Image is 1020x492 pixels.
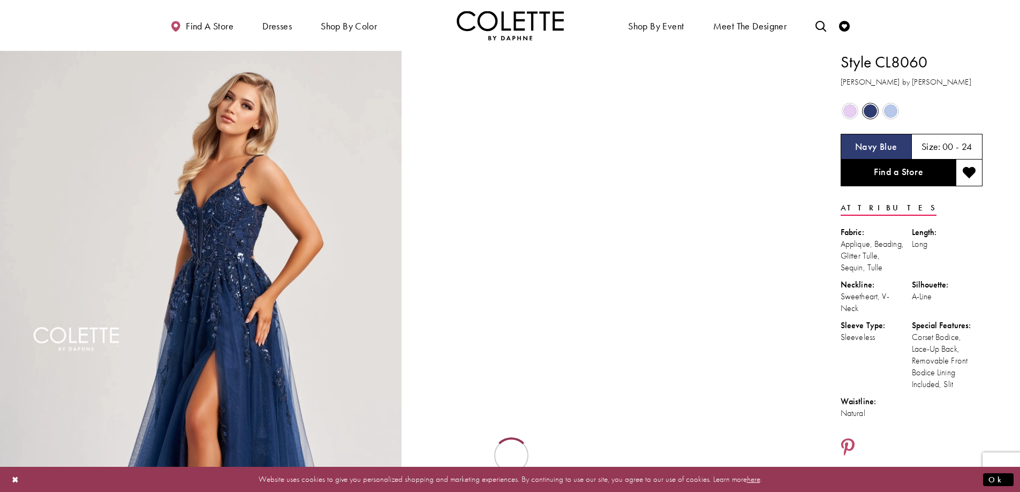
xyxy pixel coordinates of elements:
[841,238,912,274] div: Applique, Beading, Glitter Tulle, Sequin, Tulle
[983,473,1014,486] button: Submit Dialog
[457,11,564,40] a: Visit Home Page
[260,11,294,40] span: Dresses
[841,331,912,343] div: Sleeveless
[841,279,912,291] div: Neckline:
[912,291,983,302] div: A-Line
[956,160,983,186] button: Add to wishlist
[841,226,912,238] div: Fabric:
[836,11,852,40] a: Check Wishlist
[841,320,912,331] div: Sleeve Type:
[457,11,564,40] img: Colette by Daphne
[318,11,380,40] span: Shop by color
[262,21,292,32] span: Dresses
[841,291,912,314] div: Sweetheart, V-Neck
[912,226,983,238] div: Length:
[711,11,790,40] a: Meet the designer
[861,102,880,120] div: Navy Blue
[841,407,912,419] div: Natural
[841,102,859,120] div: Lilac
[942,141,972,152] h5: 00 - 24
[841,51,983,73] h1: Style CL8060
[186,21,233,32] span: Find a store
[912,238,983,250] div: Long
[881,102,900,120] div: Bluebell
[841,101,983,122] div: Product color controls state depends on size chosen
[841,160,956,186] a: Find a Store
[912,279,983,291] div: Silhouette:
[921,140,941,153] span: Size:
[6,470,25,489] button: Close Dialog
[841,76,983,88] h3: [PERSON_NAME] by [PERSON_NAME]
[747,474,760,485] a: here
[168,11,236,40] a: Find a store
[841,200,936,216] a: Attributes
[813,11,829,40] a: Toggle search
[713,21,787,32] span: Meet the designer
[841,438,855,458] a: Share using Pinterest - Opens in new tab
[855,141,897,152] h5: Chosen color
[625,11,686,40] span: Shop By Event
[912,331,983,390] div: Corset Bodice, Lace-Up Back, Removable Front Bodice Lining Included, Slit
[628,21,684,32] span: Shop By Event
[912,320,983,331] div: Special Features:
[321,21,377,32] span: Shop by color
[77,472,943,487] p: Website uses cookies to give you personalized shopping and marketing experiences. By continuing t...
[407,51,809,252] video: Style CL8060 Colette by Daphne #1 autoplay loop mute video
[841,396,912,407] div: Waistline:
